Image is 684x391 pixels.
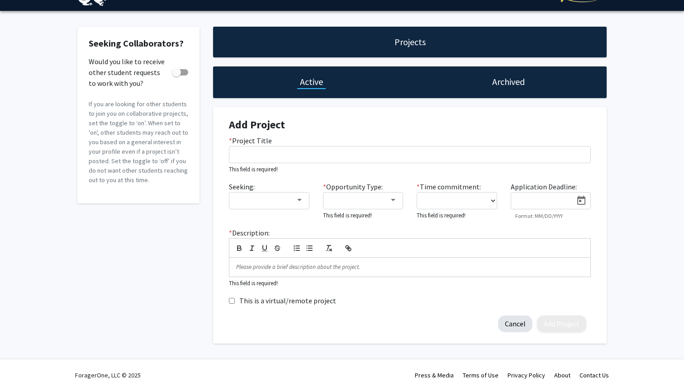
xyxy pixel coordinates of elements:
label: Seeking: [229,181,255,192]
label: Application Deadline: [511,181,577,192]
span: Would you like to receive other student requests to work with you? [89,56,168,89]
h1: Active [300,75,323,88]
label: Description: [229,227,270,238]
p: If you are looking for other students to join you on collaborative projects, set the toggle to ‘o... [89,99,188,185]
small: This field is required! [229,279,278,287]
label: Opportunity Type: [323,181,383,192]
mat-hint: Format: MM/DD/YYYY [515,213,563,219]
iframe: Chat [7,350,38,384]
a: Press & Media [415,371,454,379]
a: About [554,371,570,379]
label: Time commitment: [417,181,481,192]
button: Open calendar [572,193,590,209]
label: This is a virtual/remote project [239,295,336,306]
a: Terms of Use [463,371,499,379]
a: Privacy Policy [508,371,545,379]
small: This field is required! [323,212,372,219]
div: ForagerOne, LLC © 2025 [75,359,141,391]
a: Contact Us [579,371,609,379]
small: This field is required! [417,212,465,219]
strong: Add Project [229,118,285,132]
h1: Archived [492,75,525,88]
h1: Projects [394,36,426,48]
small: This field is required! [229,165,278,173]
button: Cancel [498,316,532,332]
button: Add Project [537,316,586,332]
label: Project Title [229,135,272,146]
h2: Seeking Collaborators? [89,38,188,49]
